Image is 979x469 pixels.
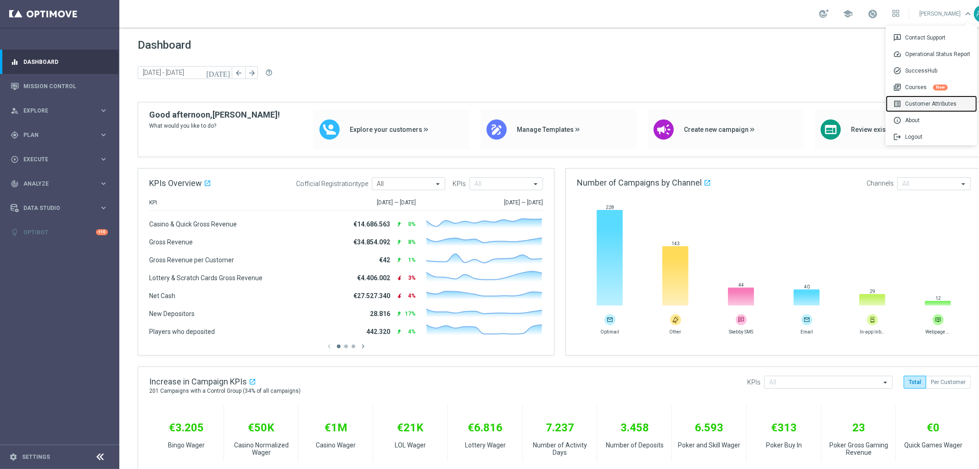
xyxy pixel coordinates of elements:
span: keyboard_arrow_down [963,9,973,19]
span: logout [893,133,905,141]
div: Logout [886,129,977,145]
button: equalizer Dashboard [10,58,108,66]
a: infoAbout [886,112,977,129]
i: play_circle_outline [11,155,19,164]
div: Operational Status Report [886,46,977,62]
a: list_altCustomer Attributes [886,96,977,112]
a: Optibot [23,220,96,244]
span: 3p [893,34,905,42]
i: keyboard_arrow_right [99,203,108,212]
a: speedOperational Status Report [886,46,977,62]
span: Plan [23,132,99,138]
button: Data Studio keyboard_arrow_right [10,204,108,212]
i: person_search [11,107,19,115]
a: logoutLogout [886,129,977,145]
div: Courses [886,79,977,96]
span: info [893,116,905,124]
span: Analyze [23,181,99,186]
i: keyboard_arrow_right [99,106,108,115]
a: [PERSON_NAME]keyboard_arrow_down 3pContact Support speedOperational Status Report task_altSuccess... [918,7,974,21]
span: school [843,9,853,19]
div: Contact Support [886,29,977,46]
div: Explore [11,107,99,115]
span: library_books [893,83,905,91]
div: Optibot [11,220,108,244]
i: settings [9,453,17,461]
div: Analyze [11,180,99,188]
div: Customer Attributes [886,96,977,112]
button: person_search Explore keyboard_arrow_right [10,107,108,114]
div: Dashboard [11,50,108,74]
a: Settings [22,454,50,460]
div: +10 [96,229,108,235]
span: Explore [23,108,99,113]
button: play_circle_outline Execute keyboard_arrow_right [10,156,108,163]
a: Mission Control [23,74,108,98]
i: lightbulb [11,228,19,237]
span: Data Studio [23,205,99,211]
i: keyboard_arrow_right [99,130,108,139]
div: Data Studio [11,204,99,212]
a: task_altSuccessHub [886,62,977,79]
span: list_alt [893,100,905,108]
div: SuccessHub [886,62,977,79]
i: gps_fixed [11,131,19,139]
div: New [933,85,948,90]
span: task_alt [893,67,905,75]
i: keyboard_arrow_right [99,179,108,188]
div: About [886,112,977,129]
i: equalizer [11,58,19,66]
a: Dashboard [23,50,108,74]
div: Execute [11,155,99,164]
div: Mission Control [11,74,108,98]
i: keyboard_arrow_right [99,155,108,164]
button: track_changes Analyze keyboard_arrow_right [10,180,108,187]
button: gps_fixed Plan keyboard_arrow_right [10,131,108,139]
div: Plan [11,131,99,139]
a: 3pContact Support [886,29,977,46]
button: lightbulb Optibot +10 [10,229,108,236]
span: speed [893,50,905,58]
a: library_booksCoursesNew [886,79,977,96]
span: Execute [23,157,99,162]
i: track_changes [11,180,19,188]
button: Mission Control [10,83,108,90]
